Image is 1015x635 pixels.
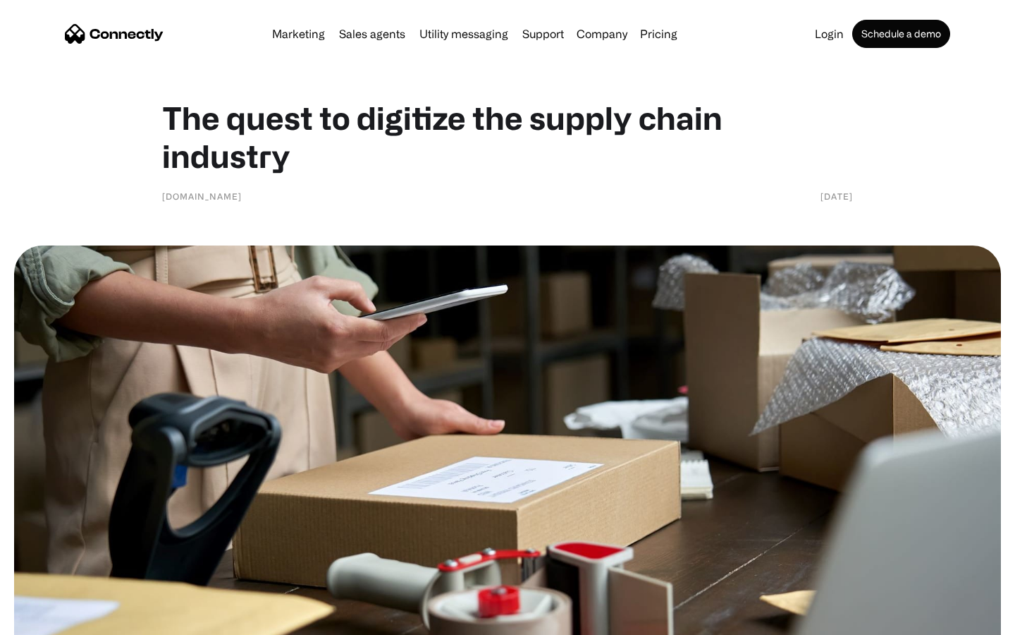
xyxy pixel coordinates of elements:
[634,28,683,40] a: Pricing
[809,28,849,40] a: Login
[266,28,331,40] a: Marketing
[577,24,627,44] div: Company
[28,610,85,630] ul: Language list
[162,189,242,203] div: [DOMAIN_NAME]
[852,20,950,48] a: Schedule a demo
[162,99,853,175] h1: The quest to digitize the supply chain industry
[517,28,570,40] a: Support
[333,28,411,40] a: Sales agents
[820,189,853,203] div: [DATE]
[414,28,514,40] a: Utility messaging
[14,610,85,630] aside: Language selected: English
